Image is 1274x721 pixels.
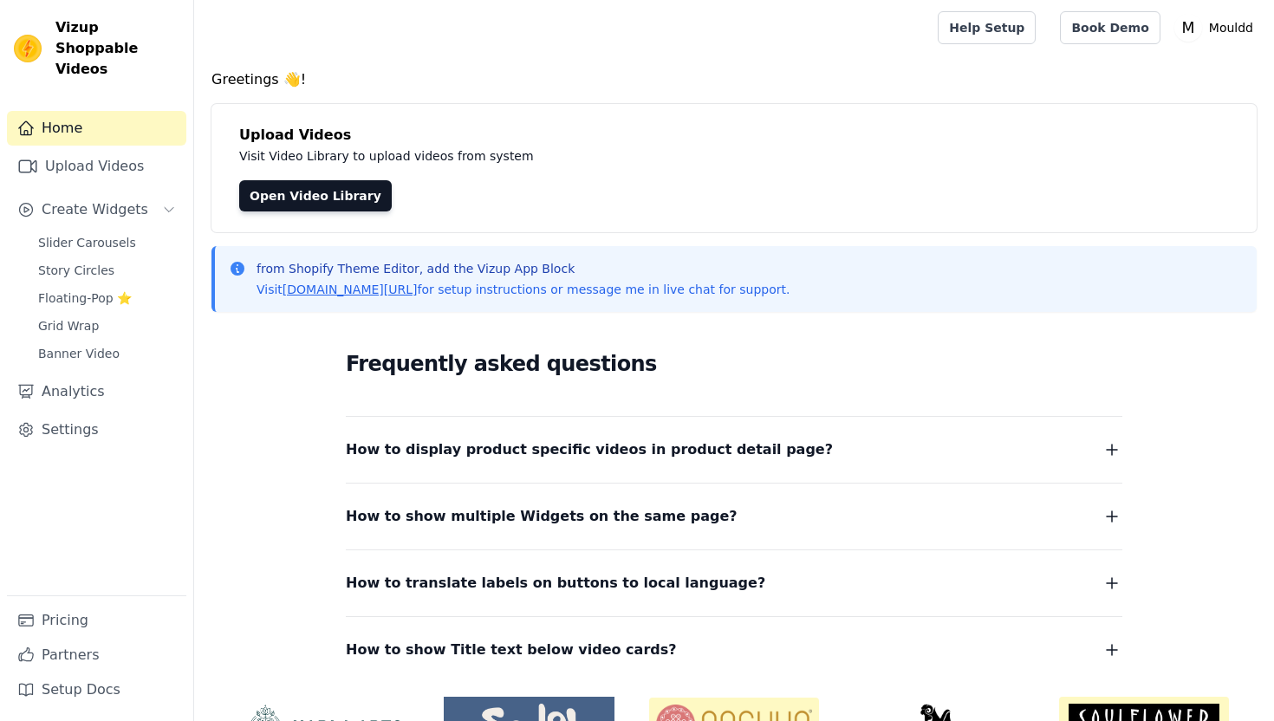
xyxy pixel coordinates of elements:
[257,281,790,298] p: Visit for setup instructions or message me in live chat for support.
[7,672,186,707] a: Setup Docs
[938,11,1036,44] a: Help Setup
[1060,11,1160,44] a: Book Demo
[346,504,738,529] span: How to show multiple Widgets on the same page?
[346,571,1122,595] button: How to translate labels on buttons to local language?
[14,35,42,62] img: Vizup
[55,17,179,80] span: Vizup Shoppable Videos
[38,234,136,251] span: Slider Carousels
[1181,19,1194,36] text: M
[257,260,790,277] p: from Shopify Theme Editor, add the Vizup App Block
[1174,12,1260,43] button: M Mouldd
[38,262,114,279] span: Story Circles
[346,347,1122,381] h2: Frequently asked questions
[7,192,186,227] button: Create Widgets
[239,180,392,211] a: Open Video Library
[1202,12,1260,43] p: Mouldd
[38,345,120,362] span: Banner Video
[346,504,1122,529] button: How to show multiple Widgets on the same page?
[38,289,132,307] span: Floating-Pop ⭐
[239,125,1229,146] h4: Upload Videos
[346,638,677,662] span: How to show Title text below video cards?
[7,111,186,146] a: Home
[28,314,186,338] a: Grid Wrap
[346,638,1122,662] button: How to show Title text below video cards?
[7,412,186,447] a: Settings
[28,258,186,283] a: Story Circles
[28,231,186,255] a: Slider Carousels
[38,317,99,335] span: Grid Wrap
[239,146,1016,166] p: Visit Video Library to upload videos from system
[7,603,186,638] a: Pricing
[28,286,186,310] a: Floating-Pop ⭐
[42,199,148,220] span: Create Widgets
[211,69,1257,90] h4: Greetings 👋!
[283,283,418,296] a: [DOMAIN_NAME][URL]
[7,638,186,672] a: Partners
[7,374,186,409] a: Analytics
[7,149,186,184] a: Upload Videos
[346,438,833,462] span: How to display product specific videos in product detail page?
[28,341,186,366] a: Banner Video
[346,571,765,595] span: How to translate labels on buttons to local language?
[346,438,1122,462] button: How to display product specific videos in product detail page?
